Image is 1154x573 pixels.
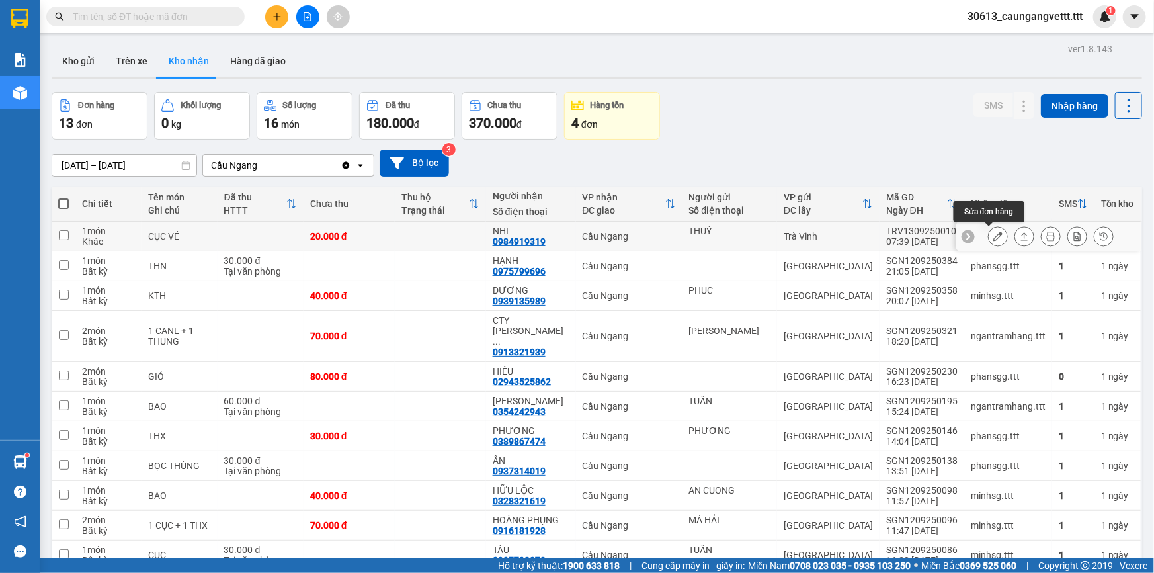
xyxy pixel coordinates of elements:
[14,486,26,498] span: question-circle
[1059,550,1088,560] div: 1
[784,490,873,501] div: [GEOGRAPHIC_DATA]
[11,9,28,28] img: logo-vxr
[583,192,665,202] div: VP nhận
[886,525,958,536] div: 11:47 [DATE]
[493,315,569,347] div: CTY HOÀNG LỘC
[784,461,873,471] div: [GEOGRAPHIC_DATA]
[310,331,388,341] div: 70.000 đ
[1099,11,1111,22] img: icon-new-feature
[148,431,211,441] div: THX
[583,431,676,441] div: Cầu Ngang
[488,101,522,110] div: Chưa thu
[784,520,873,531] div: [GEOGRAPHIC_DATA]
[790,560,911,571] strong: 0708 023 035 - 0935 103 250
[493,485,569,496] div: HỮU LỘC
[689,396,770,406] div: TUẤN
[784,550,873,560] div: [GEOGRAPHIC_DATA]
[442,143,456,156] sup: 3
[583,461,676,471] div: Cầu Ngang
[257,92,352,140] button: Số lượng16món
[1123,5,1146,28] button: caret-down
[1014,226,1034,246] div: Giao hàng
[105,45,158,77] button: Trên xe
[576,187,682,222] th: Toggle SortBy
[52,155,196,176] input: Select a date range.
[886,485,958,496] div: SGN1209250098
[493,496,546,506] div: 0328321619
[161,115,169,131] span: 0
[86,11,118,25] span: Nhận:
[224,192,286,202] div: Đã thu
[583,331,676,341] div: Cầu Ngang
[689,285,770,296] div: PHUC
[1101,431,1134,441] div: 1
[886,366,958,376] div: SGN1209250230
[973,93,1013,117] button: SMS
[14,545,26,558] span: message
[1081,561,1090,570] span: copyright
[73,9,229,24] input: Tìm tên, số ĐT hoặc mã đơn
[971,520,1046,531] div: minhsg.ttt
[1026,558,1028,573] span: |
[1068,42,1112,56] div: ver 1.8.143
[689,205,770,216] div: Số điện thoại
[1101,401,1134,412] div: 1
[224,255,297,266] div: 30.000 đ
[689,326,770,336] div: KIM NGA
[784,401,873,412] div: [GEOGRAPHIC_DATA]
[971,431,1046,441] div: phansgg.ttt
[886,285,958,296] div: SGN1209250358
[1059,461,1088,471] div: 1
[971,461,1046,471] div: phansgg.ttt
[1108,431,1129,441] span: ngày
[224,396,297,406] div: 60.000 đ
[493,525,546,536] div: 0916181928
[630,558,632,573] span: |
[886,425,958,436] div: SGN1209250146
[82,255,135,266] div: 1 món
[493,376,551,387] div: 02943525862
[82,226,135,236] div: 1 món
[777,187,880,222] th: Toggle SortBy
[493,191,569,201] div: Người nhận
[11,13,32,26] span: Gửi:
[82,555,135,566] div: Bất kỳ
[82,436,135,447] div: Bất kỳ
[355,160,366,171] svg: open
[583,205,665,216] div: ĐC giao
[1059,290,1088,301] div: 1
[281,119,300,130] span: món
[82,285,135,296] div: 1 món
[493,436,546,447] div: 0389867474
[25,453,29,457] sup: 1
[224,406,297,417] div: Tại văn phòng
[462,92,557,140] button: Chưa thu370.000đ
[310,231,388,242] div: 20.000 đ
[148,326,211,347] div: 1 CANL + 1 THUNG
[1101,461,1134,471] div: 1
[988,226,1008,246] div: Sửa đơn hàng
[886,376,958,387] div: 16:23 [DATE]
[971,198,1046,209] div: Nhân viên
[283,101,317,110] div: Số lượng
[154,92,250,140] button: Khối lượng0kg
[303,12,312,21] span: file-add
[148,261,211,271] div: THN
[493,347,546,357] div: 0913321939
[886,326,958,336] div: SGN1209250321
[493,545,569,555] div: TÀU
[1059,431,1088,441] div: 1
[1059,490,1088,501] div: 1
[1101,490,1134,501] div: 1
[886,545,958,555] div: SGN1209250086
[583,401,676,412] div: Cầu Ngang
[82,496,135,506] div: Bất kỳ
[493,336,501,347] span: ...
[493,425,569,436] div: PHƯƠNG
[259,159,260,172] input: Selected Cầu Ngang.
[211,159,257,172] div: Cầu Ngang
[957,8,1093,24] span: 30613_caungangvettt.ttt
[11,11,77,43] div: Cầu Ngang
[224,545,297,555] div: 30.000 đ
[327,5,350,28] button: aim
